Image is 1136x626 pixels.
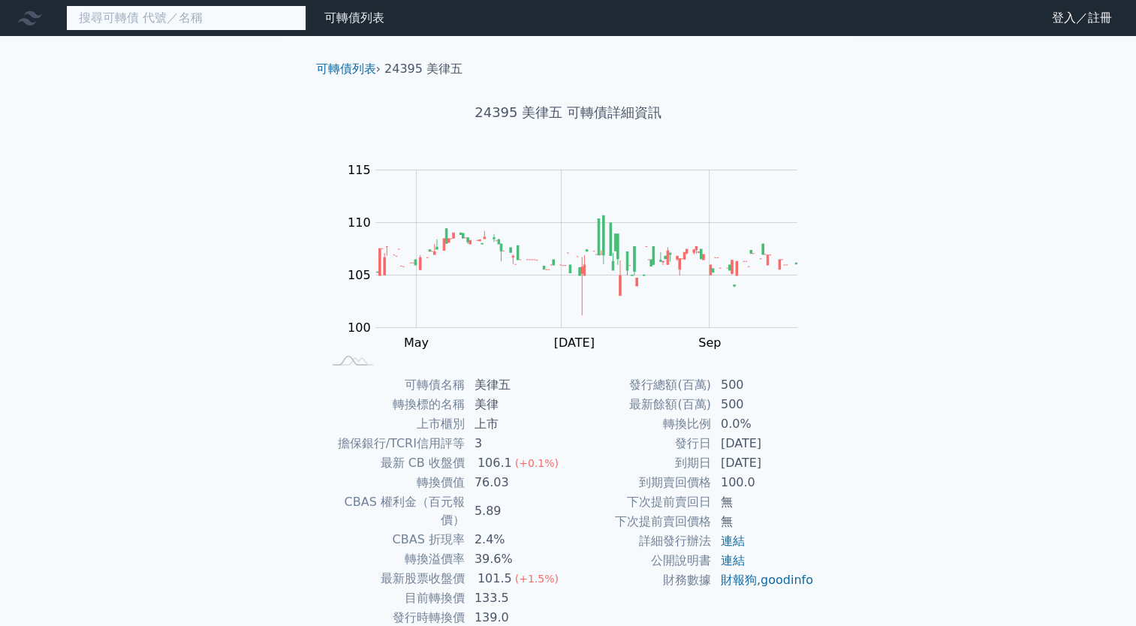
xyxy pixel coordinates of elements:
[568,453,712,473] td: 到期日
[322,549,466,569] td: 轉換溢價率
[568,414,712,434] td: 轉換比例
[475,570,515,588] div: 101.5
[515,573,559,585] span: (+1.5%)
[348,321,371,335] tspan: 100
[475,454,515,472] div: 106.1
[568,531,712,551] td: 詳細發行辦法
[316,60,381,78] li: ›
[568,492,712,512] td: 下次提前賣回日
[721,534,745,548] a: 連結
[712,414,815,434] td: 0.0%
[712,473,815,492] td: 100.0
[384,60,463,78] li: 24395 美律五
[466,414,568,434] td: 上市
[322,375,466,395] td: 可轉債名稱
[466,549,568,569] td: 39.6%
[554,336,595,350] tspan: [DATE]
[712,570,815,590] td: ,
[322,434,466,453] td: 擔保銀行/TCRI信用評等
[322,569,466,588] td: 最新股票收盤價
[339,163,819,350] g: Chart
[515,457,559,469] span: (+0.1%)
[322,588,466,608] td: 目前轉換價
[466,375,568,395] td: 美律五
[404,336,429,350] tspan: May
[712,453,815,473] td: [DATE]
[568,473,712,492] td: 到期賣回價格
[761,573,813,587] a: goodinfo
[568,375,712,395] td: 發行總額(百萬)
[712,512,815,531] td: 無
[568,570,712,590] td: 財務數據
[712,375,815,395] td: 500
[698,336,721,350] tspan: Sep
[1040,6,1124,30] a: 登入／註冊
[466,492,568,530] td: 5.89
[712,395,815,414] td: 500
[466,395,568,414] td: 美律
[568,551,712,570] td: 公開說明書
[568,512,712,531] td: 下次提前賣回價格
[324,11,384,25] a: 可轉債列表
[66,5,306,31] input: 搜尋可轉債 代號／名稱
[568,434,712,453] td: 發行日
[721,553,745,567] a: 連結
[316,62,376,76] a: 可轉債列表
[466,588,568,608] td: 133.5
[322,473,466,492] td: 轉換價值
[466,473,568,492] td: 76.03
[348,215,371,230] tspan: 110
[322,530,466,549] td: CBAS 折現率
[466,434,568,453] td: 3
[304,102,833,123] h1: 24395 美律五 可轉債詳細資訊
[721,573,757,587] a: 財報狗
[712,492,815,512] td: 無
[322,453,466,473] td: 最新 CB 收盤價
[712,434,815,453] td: [DATE]
[322,414,466,434] td: 上市櫃別
[466,530,568,549] td: 2.4%
[322,395,466,414] td: 轉換標的名稱
[348,268,371,282] tspan: 105
[348,163,371,177] tspan: 115
[322,492,466,530] td: CBAS 權利金（百元報價）
[568,395,712,414] td: 最新餘額(百萬)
